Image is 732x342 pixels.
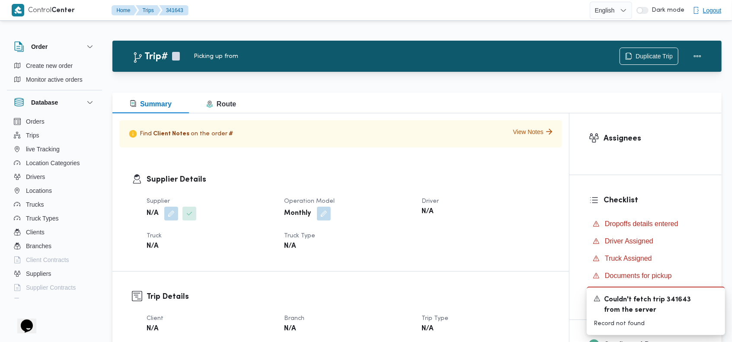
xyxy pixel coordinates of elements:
button: Suppliers [10,267,99,281]
span: Suppliers [26,268,51,279]
span: Dark mode [649,7,685,14]
button: Database [14,97,95,108]
span: Create new order [26,61,73,71]
span: Operation Model [284,198,335,204]
div: Notification [594,294,718,316]
span: Dropoffs details entered [605,219,678,229]
h3: Checklist [604,195,702,206]
h3: Assignees [604,133,702,144]
span: Client Notes [153,131,189,137]
button: Drivers [10,170,99,184]
button: Dropoffs details entered [589,217,702,231]
span: Truck Type [284,233,315,239]
span: Client [147,316,163,321]
span: Dropoffs details entered [605,220,678,227]
h2: Trip# [132,51,168,63]
button: Client Contracts [10,253,99,267]
span: Supplier Contracts [26,282,76,293]
button: Actions [689,48,706,65]
span: Truck Types [26,213,58,224]
p: Record not found [594,319,718,328]
button: Trips [136,5,161,16]
span: Driver Assigned [605,236,653,246]
span: Trips [26,130,39,141]
span: Driver [422,198,439,204]
span: Orders [26,116,45,127]
b: N/A [147,241,158,252]
button: Driver Assigned [589,234,702,248]
span: Route [206,100,236,108]
button: Logout [689,2,725,19]
b: N/A [284,324,296,334]
img: X8yXhbKr1z7QwAAAABJRU5ErkJggg== [12,4,24,16]
button: live Tracking [10,142,99,156]
button: Orders [10,115,99,128]
button: Home [112,5,137,16]
span: Truck Assigned [605,255,652,262]
span: Documents for pickup [605,271,672,281]
button: Location Categories [10,156,99,170]
span: Trucks [26,199,44,210]
b: N/A [422,324,434,334]
span: Duplicate Trip [636,51,673,61]
button: Create new order [10,59,99,73]
button: View Notes [513,127,555,136]
span: live Tracking [26,144,60,154]
span: Supplier [147,198,170,204]
span: Location Categories [26,158,80,168]
span: Trip Type [422,316,449,321]
button: Trucks [10,198,99,211]
button: Order [14,42,95,52]
h3: Trip Details [147,291,550,303]
button: Duplicate Trip [620,48,678,65]
button: Truck Types [10,211,99,225]
button: 341643 [159,5,189,16]
b: N/A [422,207,434,217]
span: Branches [26,241,51,251]
span: Client Contracts [26,255,69,265]
span: Couldn't fetch trip 341643 from the server [604,295,708,316]
h3: Supplier Details [147,174,550,185]
b: N/A [147,324,158,334]
b: Monthly [284,208,311,219]
button: Devices [10,294,99,308]
span: Documents for pickup [605,272,672,279]
button: Supplier Contracts [10,281,99,294]
span: Locations [26,185,52,196]
span: Truck Assigned [605,253,652,264]
b: Center [52,7,75,14]
button: Clients [10,225,99,239]
span: Truck [147,233,162,239]
span: Devices [26,296,48,307]
button: Documents for pickup [589,269,702,283]
b: N/A [284,241,296,252]
span: Clients [26,227,45,237]
span: Driver Assigned [605,237,653,245]
div: Database [7,115,102,302]
button: Monitor active orders [10,73,99,86]
h3: Database [31,97,58,108]
span: Monitor active orders [26,74,83,85]
button: Locations [10,184,99,198]
iframe: chat widget [9,307,36,333]
button: Trips [10,128,99,142]
span: Drivers [26,172,45,182]
button: Truck Assigned [589,252,702,265]
span: Branch [284,316,304,321]
div: Order [7,59,102,90]
b: N/A [147,208,158,219]
span: Summary [130,100,172,108]
button: Branches [10,239,99,253]
span: # [229,131,233,137]
span: Logout [703,5,722,16]
p: Find on the order [126,127,234,141]
div: Picking up from [194,52,620,61]
h3: Order [31,42,48,52]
